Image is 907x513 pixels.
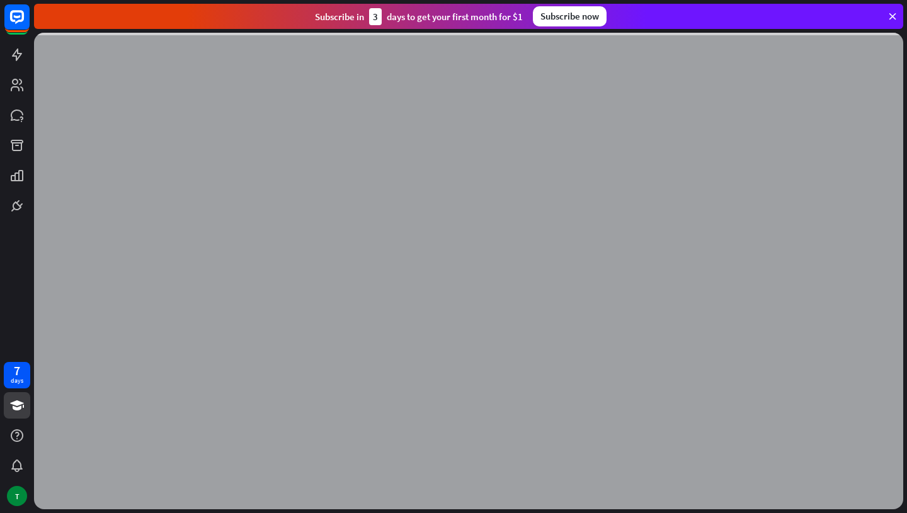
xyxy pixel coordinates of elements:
[11,376,23,385] div: days
[14,365,20,376] div: 7
[7,486,27,506] div: T
[533,6,607,26] div: Subscribe now
[369,8,382,25] div: 3
[315,8,523,25] div: Subscribe in days to get your first month for $1
[4,362,30,388] a: 7 days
